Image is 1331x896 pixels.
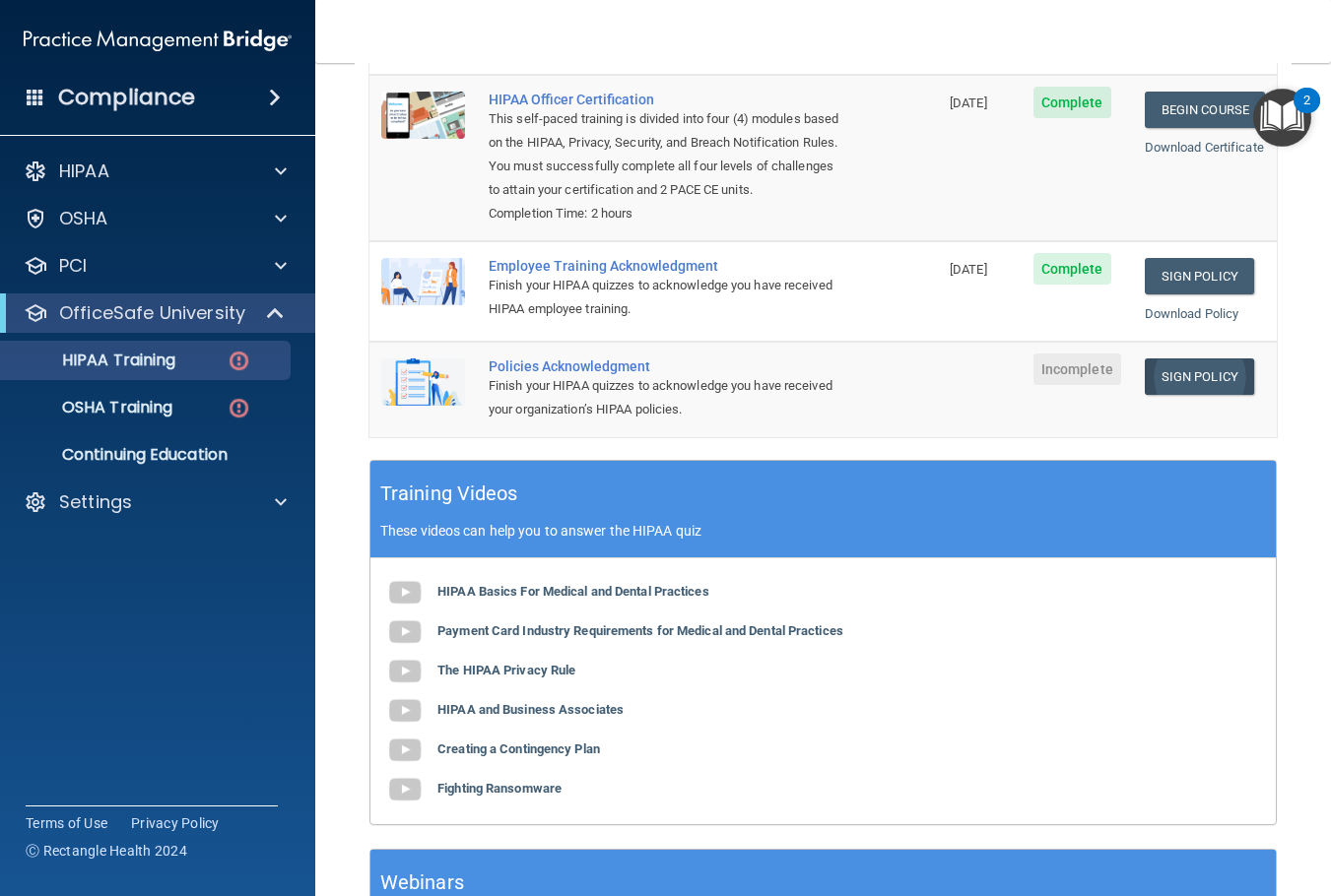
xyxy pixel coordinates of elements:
p: Continuing Education [13,445,282,465]
a: Settings [24,490,287,514]
a: HIPAA Officer Certification [489,92,839,107]
h4: Compliance [58,84,195,111]
p: These videos can help you to answer the HIPAA quiz [380,523,1266,539]
b: Payment Card Industry Requirements for Medical and Dental Practices [437,623,843,638]
div: Finish your HIPAA quizzes to acknowledge you have received your organization’s HIPAA policies. [489,374,839,421]
span: [DATE] [950,262,987,277]
span: Ⓒ Rectangle Health 2024 [26,841,187,861]
div: This self-paced training is divided into four (4) modules based on the HIPAA, Privacy, Security, ... [489,107,839,202]
span: Complete [1033,87,1111,118]
a: PCI [24,254,287,278]
img: gray_youtube_icon.38fcd6cc.png [385,612,425,652]
b: HIPAA Basics For Medical and Dental Practices [437,584,709,599]
b: Fighting Ransomware [437,781,562,796]
a: Terms of Use [26,813,107,833]
p: HIPAA [59,160,109,183]
b: The HIPAA Privacy Rule [437,663,575,677]
h5: Training Videos [380,477,518,511]
div: Completion Time: 2 hours [489,202,839,225]
div: 2 [1303,100,1310,126]
div: Policies Acknowledgment [489,358,839,374]
button: Open Resource Center, 2 new notifications [1253,89,1311,147]
a: Sign Policy [1145,358,1254,395]
a: Privacy Policy [131,813,220,833]
img: gray_youtube_icon.38fcd6cc.png [385,770,425,809]
span: Incomplete [1033,353,1121,385]
div: Finish your HIPAA quizzes to acknowledge you have received HIPAA employee training. [489,274,839,321]
p: PCI [59,254,87,278]
img: gray_youtube_icon.38fcd6cc.png [385,652,425,691]
a: HIPAA [24,160,287,183]
p: HIPAA Training [13,351,175,370]
b: HIPAA and Business Associates [437,702,624,717]
a: Download Certificate [1145,140,1264,155]
span: [DATE] [950,96,987,110]
img: danger-circle.6113f641.png [227,349,251,373]
p: OfficeSafe University [59,301,245,325]
b: Creating a Contingency Plan [437,741,600,756]
a: Sign Policy [1145,258,1254,294]
a: OfficeSafe University [24,301,286,325]
span: Complete [1033,253,1111,285]
img: danger-circle.6113f641.png [227,396,251,420]
p: OSHA [59,207,108,230]
img: PMB logo [24,21,292,60]
a: OSHA [24,207,287,230]
div: Employee Training Acknowledgment [489,258,839,274]
a: Begin Course [1145,92,1265,128]
p: Settings [59,490,132,514]
img: gray_youtube_icon.38fcd6cc.png [385,573,425,612]
p: OSHA Training [13,398,172,417]
a: Download Policy [1145,306,1239,321]
img: gray_youtube_icon.38fcd6cc.png [385,731,425,770]
img: gray_youtube_icon.38fcd6cc.png [385,691,425,731]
